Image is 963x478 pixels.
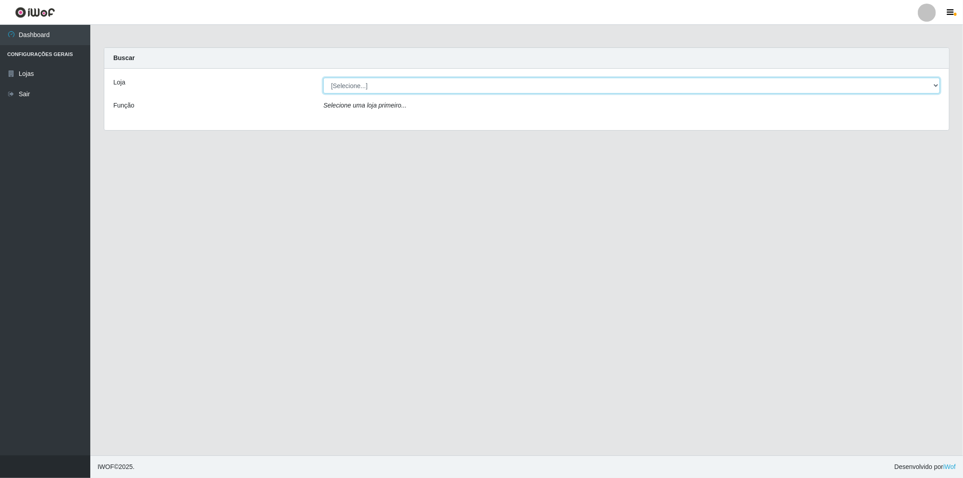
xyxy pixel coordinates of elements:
[113,78,125,87] label: Loja
[113,54,135,61] strong: Buscar
[894,462,956,472] span: Desenvolvido por
[98,462,135,472] span: © 2025 .
[113,101,135,110] label: Função
[323,102,406,109] i: Selecione uma loja primeiro...
[943,463,956,470] a: iWof
[15,7,55,18] img: CoreUI Logo
[98,463,114,470] span: IWOF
